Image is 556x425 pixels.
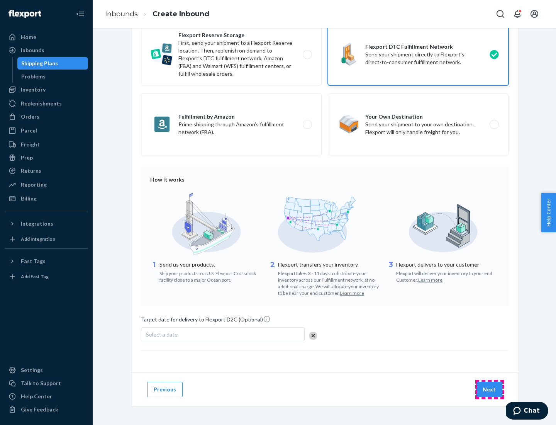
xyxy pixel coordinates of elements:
[278,269,381,297] div: Flexport takes 3 - 11 days to distribute your inventory across our Fulfillment network, at no add...
[506,402,548,421] iframe: Opens a widget where you can chat to one of our agents
[5,270,88,283] a: Add Fast Tag
[8,10,41,18] img: Flexport logo
[340,290,364,296] button: Learn more
[5,364,88,376] a: Settings
[5,192,88,205] a: Billing
[99,3,215,25] ol: breadcrumbs
[150,176,499,184] div: How it works
[21,113,39,121] div: Orders
[21,154,33,161] div: Prep
[5,390,88,403] a: Help Center
[21,59,58,67] div: Shipping Plans
[387,260,395,283] div: 3
[278,261,381,269] p: Flexport transfers your inventory.
[476,382,502,397] button: Next
[21,366,43,374] div: Settings
[5,377,88,389] button: Talk to Support
[21,257,46,265] div: Fast Tags
[21,273,49,280] div: Add Fast Tag
[510,6,525,22] button: Open notifications
[21,46,44,54] div: Inbounds
[21,393,52,400] div: Help Center
[21,181,47,189] div: Reporting
[21,195,37,202] div: Billing
[21,73,46,80] div: Problems
[269,260,276,297] div: 2
[21,379,61,387] div: Talk to Support
[493,6,508,22] button: Open Search Box
[21,406,58,413] div: Give Feedback
[5,255,88,267] button: Fast Tags
[141,315,271,326] span: Target date for delivery to Flexport D2C (Optional)
[5,403,88,416] button: Give Feedback
[147,382,183,397] button: Previous
[5,124,88,137] a: Parcel
[5,233,88,245] a: Add Integration
[5,138,88,151] a: Freight
[146,331,178,338] span: Select a date
[21,167,41,175] div: Returns
[17,70,88,83] a: Problems
[5,110,88,123] a: Orders
[105,10,138,18] a: Inbounds
[418,277,442,283] button: Learn more
[21,236,55,242] div: Add Integration
[5,31,88,43] a: Home
[396,261,499,269] p: Flexport delivers to your customer
[159,261,263,269] p: Send us your products.
[17,57,88,70] a: Shipping Plans
[5,83,88,96] a: Inventory
[73,6,88,22] button: Close Navigation
[5,97,88,110] a: Replenishments
[21,127,37,134] div: Parcel
[150,260,158,283] div: 1
[5,218,88,230] button: Integrations
[541,193,556,232] button: Help Center
[527,6,542,22] button: Open account menu
[159,269,263,283] div: Ship your products to a U.S. Flexport Crossdock facility close to a major Ocean port.
[21,86,46,93] div: Inventory
[21,33,36,41] div: Home
[5,165,88,177] a: Returns
[21,220,53,228] div: Integrations
[153,10,209,18] a: Create Inbound
[5,178,88,191] a: Reporting
[5,44,88,56] a: Inbounds
[5,151,88,164] a: Prep
[21,141,40,148] div: Freight
[396,269,499,283] div: Flexport will deliver your inventory to your end Customer.
[21,100,62,107] div: Replenishments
